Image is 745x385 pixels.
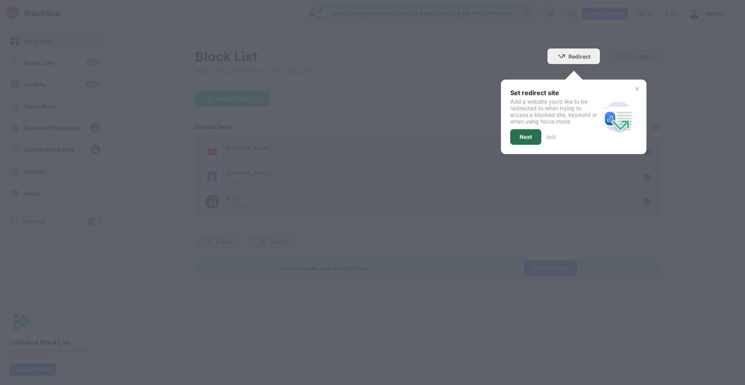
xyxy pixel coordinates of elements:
div: Redirect [568,53,591,60]
div: 2 of 3 [546,134,556,140]
img: x-button.svg [634,86,640,92]
div: Set redirect site [510,89,600,97]
img: redirect.svg [600,98,637,135]
div: Add a website you’d like to be redirected to when trying to access a blocked site, keyword or whe... [510,98,600,125]
div: Next [520,134,532,140]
